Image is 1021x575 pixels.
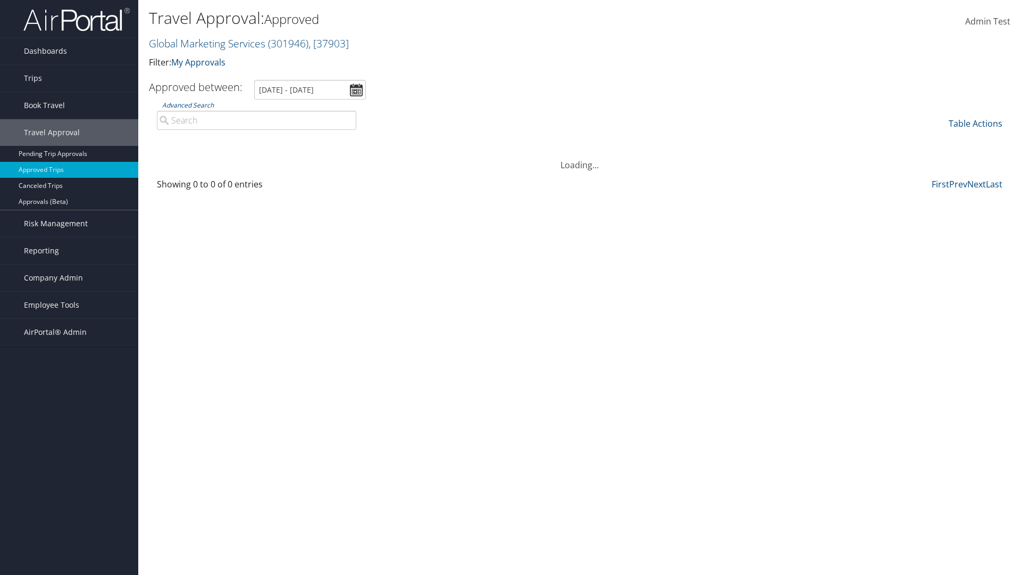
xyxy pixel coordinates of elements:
[967,178,986,190] a: Next
[23,7,130,32] img: airportal-logo.png
[24,92,65,119] span: Book Travel
[24,119,80,146] span: Travel Approval
[949,178,967,190] a: Prev
[149,146,1010,171] div: Loading...
[157,111,356,130] input: Advanced Search
[264,10,319,28] small: Approved
[149,56,723,70] p: Filter:
[24,65,42,92] span: Trips
[24,237,59,264] span: Reporting
[149,36,349,51] a: Global Marketing Services
[24,265,83,291] span: Company Admin
[949,118,1002,129] a: Table Actions
[24,38,67,64] span: Dashboards
[268,36,308,51] span: ( 301946 )
[171,56,225,68] a: My Approvals
[986,178,1002,190] a: Last
[932,178,949,190] a: First
[965,5,1010,38] a: Admin Test
[149,80,242,94] h3: Approved between:
[24,210,88,237] span: Risk Management
[965,15,1010,27] span: Admin Test
[254,80,366,100] input: [DATE] - [DATE]
[157,178,356,196] div: Showing 0 to 0 of 0 entries
[149,7,723,29] h1: Travel Approval:
[24,292,79,318] span: Employee Tools
[308,36,349,51] span: , [ 37903 ]
[162,101,214,110] a: Advanced Search
[24,319,87,346] span: AirPortal® Admin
